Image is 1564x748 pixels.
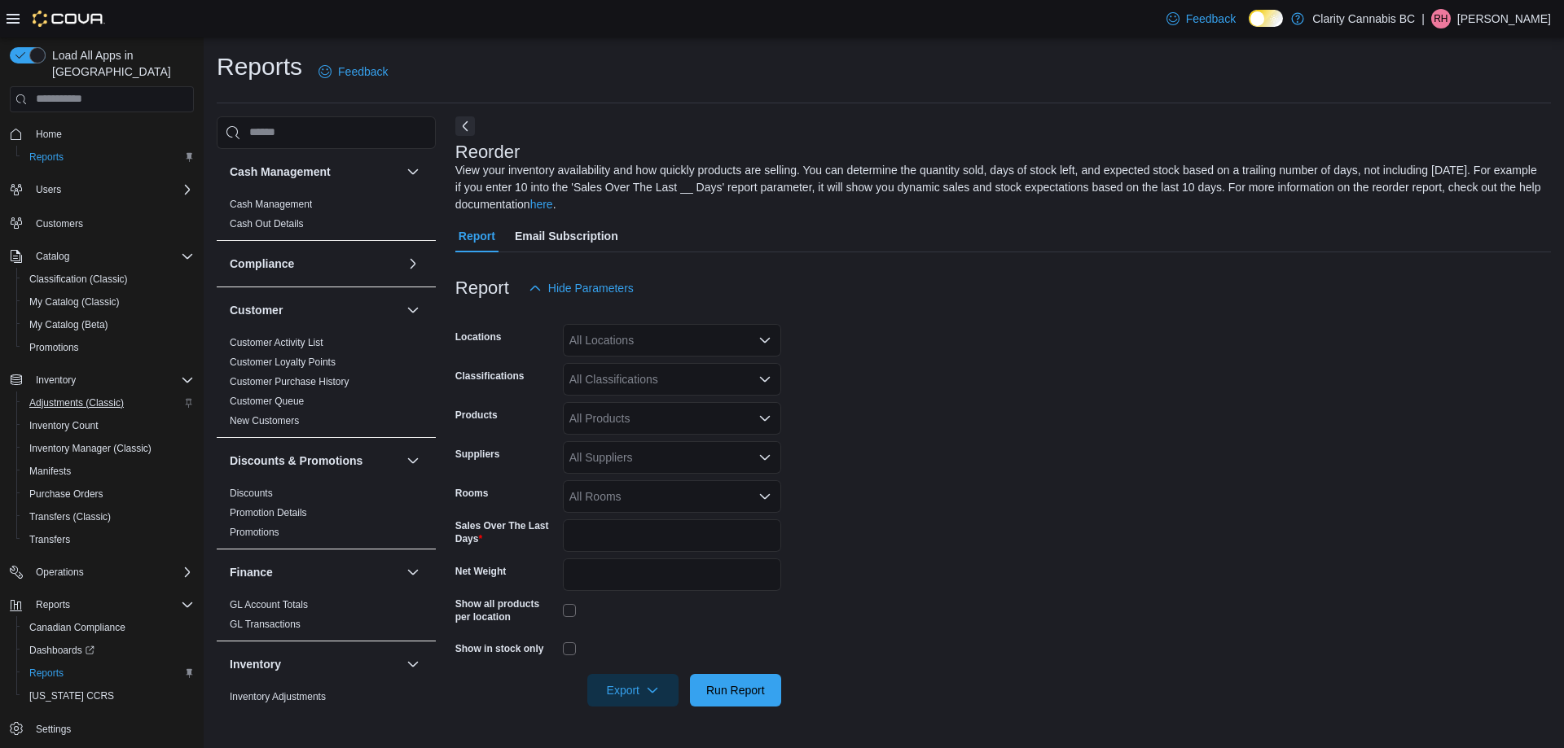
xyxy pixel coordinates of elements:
img: Cova [33,11,105,27]
a: Purchase Orders [23,484,110,504]
a: Classification (Classic) [23,269,134,289]
div: View your inventory availability and how quickly products are selling. You can determine the quan... [455,162,1543,213]
span: Customer Loyalty Points [230,356,336,369]
a: Reports [23,663,70,683]
a: Inventory Adjustments [230,691,326,702]
button: Reports [3,593,200,616]
button: Transfers (Classic) [16,505,200,528]
span: Classification (Classic) [29,273,128,286]
a: Transfers (Classic) [23,507,117,527]
span: Adjustments (Classic) [23,393,194,413]
button: Finance [403,562,423,582]
span: Reports [23,147,194,167]
a: Inventory Manager (Classic) [23,439,158,458]
label: Sales Over The Last Days [455,519,556,545]
span: Adjustments (Classic) [29,396,124,409]
p: [PERSON_NAME] [1457,9,1551,28]
span: Feedback [1186,11,1236,27]
h3: Finance [230,564,273,580]
button: Inventory [29,370,82,390]
span: Catalog [29,247,194,266]
span: Purchase Orders [29,488,103,501]
a: Customer Queue [230,396,304,407]
button: Manifests [16,460,200,483]
a: Feedback [312,55,394,88]
a: New Customers [230,415,299,426]
span: Home [36,128,62,141]
button: Next [455,116,475,136]
span: Customer Queue [230,395,304,408]
button: Open list of options [758,451,771,464]
button: Inventory [230,656,400,672]
span: Inventory Manager (Classic) [23,439,194,458]
label: Show in stock only [455,642,544,655]
span: Promotions [29,341,79,354]
button: [US_STATE] CCRS [16,685,200,707]
button: Compliance [403,254,423,273]
a: Promotions [230,527,279,538]
span: Inventory Count [23,416,194,435]
h3: Cash Management [230,164,331,180]
button: Promotions [16,336,200,359]
a: Home [29,125,68,144]
span: Purchase Orders [23,484,194,504]
a: GL Account Totals [230,599,308,610]
span: Discounts [230,487,273,500]
span: My Catalog (Beta) [23,315,194,335]
button: Run Report [690,674,781,706]
button: Open list of options [758,412,771,425]
span: Inventory by Product Historical [230,710,362,723]
button: Cash Management [403,162,423,182]
button: Catalog [3,245,200,268]
span: Manifests [29,465,71,478]
span: Operations [29,562,194,582]
button: Home [3,122,200,146]
button: Reports [16,662,200,685]
span: Inventory Count [29,419,99,432]
span: Cash Out Details [230,217,304,230]
button: Reports [16,146,200,168]
label: Rooms [455,487,489,500]
h3: Inventory [230,656,281,672]
button: Users [3,178,200,201]
label: Locations [455,330,502,343]
span: My Catalog (Beta) [29,318,108,331]
span: Canadian Compliance [23,618,194,637]
h3: Discounts & Promotions [230,453,362,469]
button: Inventory [3,369,200,391]
button: Customers [3,211,200,234]
span: Reports [29,667,64,680]
a: Customer Purchase History [230,376,349,387]
a: Settings [29,720,77,739]
h3: Report [455,278,509,298]
button: My Catalog (Classic) [16,291,200,313]
h1: Reports [217,50,302,83]
a: Manifests [23,461,77,481]
a: GL Transactions [230,619,301,630]
span: Customers [36,217,83,230]
span: Dashboards [29,644,94,657]
span: Load All Apps in [GEOGRAPHIC_DATA] [46,47,194,80]
button: Purchase Orders [16,483,200,505]
a: Promotions [23,338,86,357]
span: Feedback [338,63,388,80]
a: Cash Out Details [230,218,304,230]
button: Open list of options [758,490,771,503]
div: Customer [217,333,436,437]
button: Users [29,180,68,199]
span: Cash Management [230,198,312,211]
span: Promotion Details [230,506,307,519]
a: Customer Activity List [230,337,323,348]
a: Inventory Count [23,416,105,435]
button: Settings [3,717,200,741]
a: Transfers [23,530,77,549]
span: Transfers [23,530,194,549]
span: Hide Parameters [548,280,634,296]
button: Adjustments (Classic) [16,391,200,414]
a: Adjustments (Classic) [23,393,130,413]
span: Report [459,220,495,252]
span: Inventory [29,370,194,390]
h3: Compliance [230,256,294,272]
span: Transfers [29,533,70,546]
a: Customer Loyalty Points [230,357,336,368]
